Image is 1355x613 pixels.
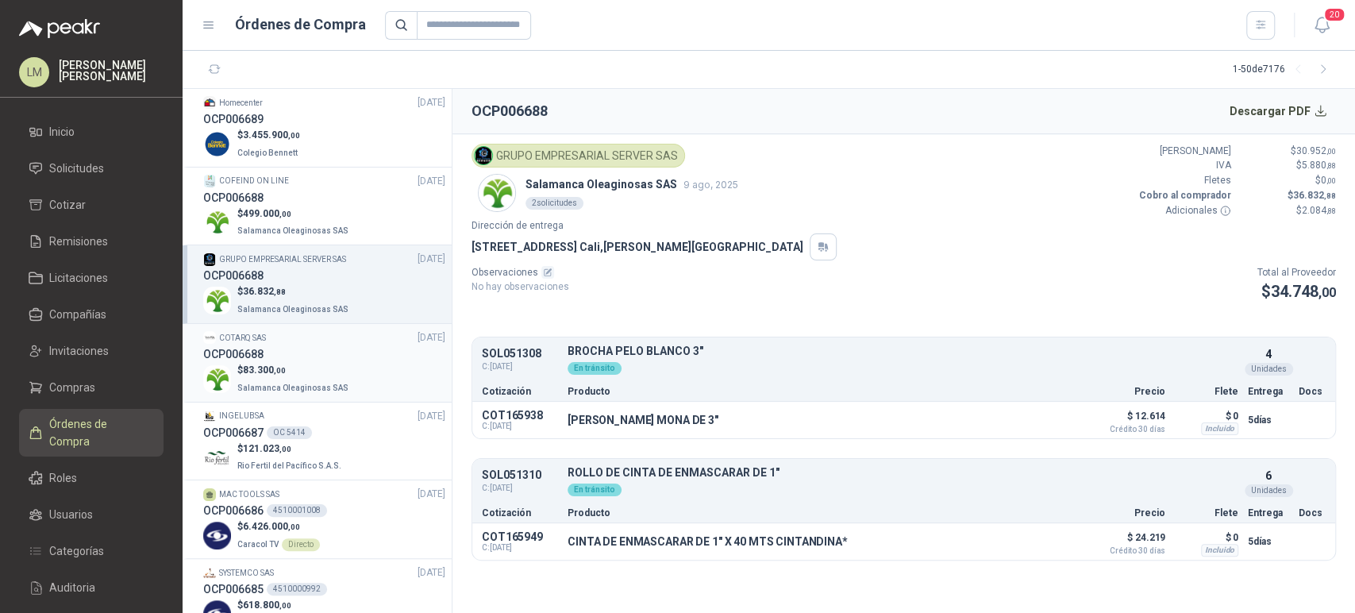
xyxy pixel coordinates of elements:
div: 4510001008 [267,504,327,517]
span: Compras [49,379,95,396]
span: Invitaciones [49,342,109,360]
p: $ 0 [1175,407,1238,426]
span: C: [DATE] [482,422,558,431]
p: $ [1241,158,1336,173]
span: 499.000 [243,208,291,219]
a: Inicio [19,117,164,147]
div: LM [19,57,49,87]
div: 4510000992 [267,583,327,596]
p: $ [1241,173,1336,188]
p: [PERSON_NAME] [1136,144,1231,159]
span: Compañías [49,306,106,323]
a: Company LogoCOTARQ SAS[DATE] OCP006688Company Logo$83.300,00Salamanca Oleaginosas SAS [203,330,445,395]
span: [DATE] [418,565,445,580]
p: 5 días [1248,532,1289,551]
a: Licitaciones [19,263,164,293]
img: Logo peakr [19,19,100,38]
a: Auditoria [19,573,164,603]
p: $ [237,519,320,534]
span: 9 ago, 2025 [683,179,738,191]
span: [DATE] [418,409,445,424]
a: Invitaciones [19,336,164,366]
p: $ [1257,280,1336,304]
img: Company Logo [203,522,231,549]
div: OC 5414 [267,426,312,439]
p: Flete [1175,508,1238,518]
h2: OCP006688 [472,100,548,122]
span: 36.832 [243,286,286,297]
div: 2 solicitudes [525,197,583,210]
div: Incluido [1201,422,1238,435]
p: Homecenter [219,97,263,110]
p: CINTA DE ENMASCARAR DE 1" X 40 MTS CINTANDINA* [568,535,848,548]
p: Total al Proveedor [1257,265,1336,280]
span: Licitaciones [49,269,108,287]
p: Producto [568,387,1076,396]
span: ,88 [274,287,286,296]
span: [DATE] [418,252,445,267]
img: Company Logo [203,253,216,266]
a: Company LogoCOFEIND ON LINE[DATE] OCP006688Company Logo$499.000,00Salamanca Oleaginosas SAS [203,174,445,239]
span: ,00 [274,366,286,375]
span: C: [DATE] [482,360,558,373]
p: $ 0 [1175,528,1238,547]
div: Unidades [1245,363,1293,376]
img: Company Logo [475,147,492,164]
div: Directo [282,538,320,551]
span: 5.880 [1302,160,1336,171]
span: 20 [1323,7,1345,22]
p: SOL051308 [482,348,558,360]
p: [PERSON_NAME] MONA DE 3" [568,414,718,426]
p: Docs [1299,508,1326,518]
span: ,00 [288,522,300,531]
span: ,00 [279,445,291,453]
span: [DATE] [418,95,445,110]
p: Precio [1086,508,1165,518]
p: COT165949 [482,530,558,543]
span: ,88 [1326,161,1336,170]
p: $ 12.614 [1086,407,1165,434]
p: Precio [1086,387,1165,396]
span: Salamanca Oleaginosas SAS [237,384,348,392]
a: Company LogoHomecenter[DATE] OCP006689Company Logo$3.455.900,00Colegio Bennett [203,95,445,160]
span: Rio Fertil del Pacífico S.A.S. [237,461,341,470]
img: Company Logo [203,365,231,393]
p: 6 [1265,467,1272,484]
p: COTARQ SAS [219,332,266,345]
span: ,88 [1326,206,1336,215]
p: Fletes [1136,173,1231,188]
h3: OCP006688 [203,267,264,284]
p: Cobro al comprador [1136,188,1231,203]
span: ,00 [279,601,291,610]
span: Roles [49,469,77,487]
a: Usuarios [19,499,164,530]
p: MAC TOOLS SAS [219,488,279,501]
p: Cotización [482,508,558,518]
div: Unidades [1245,484,1293,497]
span: 121.023 [243,443,291,454]
p: Entrega [1248,508,1289,518]
a: Compañías [19,299,164,330]
p: Docs [1299,387,1326,396]
span: Caracol TV [237,540,279,549]
p: Cotización [482,387,558,396]
span: ,00 [1318,285,1336,300]
p: Salamanca Oleaginosas SAS [525,175,738,193]
span: 3.455.900 [243,129,300,141]
p: Adicionales [1136,203,1231,218]
p: [STREET_ADDRESS] Cali , [PERSON_NAME][GEOGRAPHIC_DATA] [472,238,803,256]
div: En tránsito [568,484,622,496]
p: No hay observaciones [472,280,569,295]
span: [DATE] [418,330,445,345]
a: Company LogoGRUPO EMPRESARIAL SERVER SAS[DATE] OCP006688Company Logo$36.832,88Salamanca Oleaginos... [203,252,445,317]
div: 1 - 50 de 7176 [1233,57,1336,83]
p: $ [237,598,320,613]
p: Entrega [1248,387,1289,396]
span: [DATE] [418,174,445,189]
span: 83.300 [243,364,286,376]
h3: OCP006685 [203,580,264,598]
a: Órdenes de Compra [19,409,164,457]
img: Company Logo [203,567,216,580]
img: Company Logo [203,331,216,344]
p: $ [1241,203,1336,218]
